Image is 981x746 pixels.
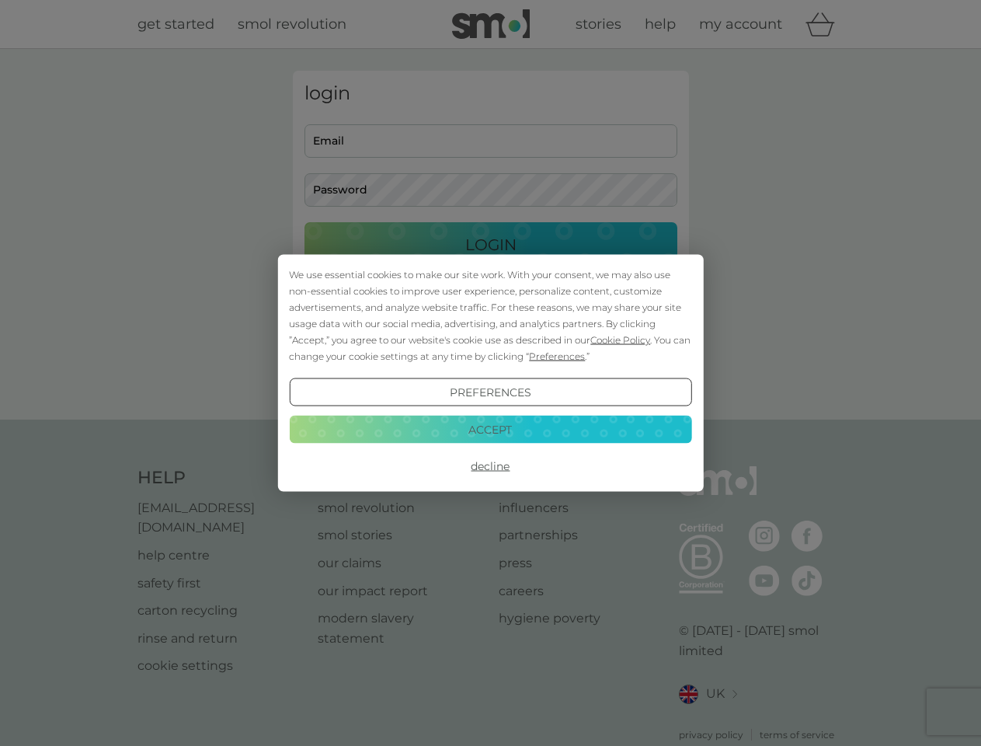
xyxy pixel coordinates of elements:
[289,378,691,406] button: Preferences
[529,350,585,362] span: Preferences
[289,267,691,364] div: We use essential cookies to make our site work. With your consent, we may also use non-essential ...
[590,334,650,346] span: Cookie Policy
[289,452,691,480] button: Decline
[277,255,703,492] div: Cookie Consent Prompt
[289,415,691,443] button: Accept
